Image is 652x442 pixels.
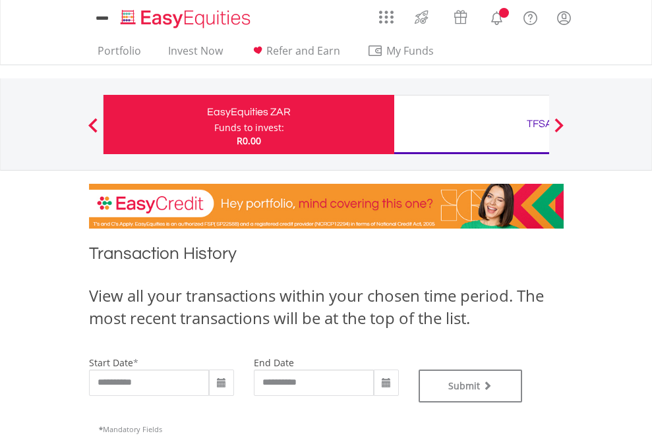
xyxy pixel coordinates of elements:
label: end date [254,356,294,369]
img: grid-menu-icon.svg [379,10,394,24]
button: Next [546,124,572,138]
button: Submit [419,370,523,402]
a: Invest Now [163,44,228,65]
img: thrive-v2.svg [411,7,432,28]
button: Previous [80,124,106,138]
div: View all your transactions within your chosen time period. The most recent transactions will be a... [89,285,564,330]
img: vouchers-v2.svg [450,7,471,28]
a: FAQ's and Support [514,3,547,30]
a: Vouchers [441,3,480,28]
label: start date [89,356,133,369]
a: Refer and Earn [245,44,345,65]
a: Home page [115,3,256,30]
div: Funds to invest: [214,121,284,134]
a: My Profile [547,3,581,32]
a: AppsGrid [370,3,402,24]
h1: Transaction History [89,242,564,271]
span: R0.00 [237,134,261,147]
span: Refer and Earn [266,43,340,58]
a: Notifications [480,3,514,30]
span: Mandatory Fields [99,424,162,434]
div: EasyEquities ZAR [111,103,386,121]
img: EasyCredit Promotion Banner [89,184,564,229]
span: My Funds [367,42,454,59]
a: Portfolio [92,44,146,65]
img: EasyEquities_Logo.png [118,8,256,30]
